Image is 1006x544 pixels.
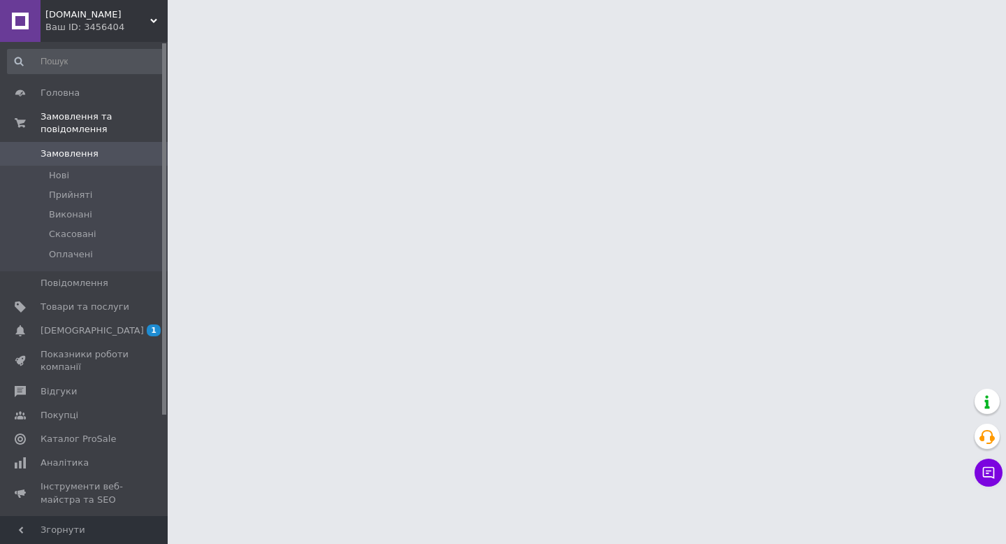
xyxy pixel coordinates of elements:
span: Замовлення та повідомлення [41,110,168,136]
span: Paletka.com.ua [45,8,150,21]
span: Замовлення [41,148,99,160]
span: Каталог ProSale [41,433,116,445]
span: Аналітика [41,457,89,469]
span: Повідомлення [41,277,108,289]
span: Головна [41,87,80,99]
span: [DEMOGRAPHIC_DATA] [41,324,144,337]
span: Товари та послуги [41,301,129,313]
button: Чат з покупцем [975,459,1003,487]
input: Пошук [7,49,165,74]
span: Скасовані [49,228,96,241]
span: Виконані [49,208,92,221]
span: Прийняті [49,189,92,201]
span: Показники роботи компанії [41,348,129,373]
div: Ваш ID: 3456404 [45,21,168,34]
span: Покупці [41,409,78,422]
span: Нові [49,169,69,182]
span: Відгуки [41,385,77,398]
span: Оплачені [49,248,93,261]
span: Інструменти веб-майстра та SEO [41,480,129,506]
span: 1 [147,324,161,336]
